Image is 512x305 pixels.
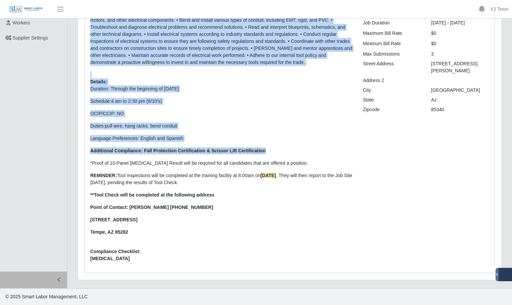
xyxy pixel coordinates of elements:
[358,30,426,37] div: Maximum Bill Rate
[90,255,353,262] span: [MEDICAL_DATA]
[490,6,509,13] a: X3 Team
[90,10,353,66] p: Responsibilities • Install, maintain, and repair electrical systems and equipment including wirin...
[90,172,353,186] p: Tool inspections will be completed at the training facility at 8:00am on . They will then report ...
[90,229,128,235] strong: Tempe, AZ 85282
[13,35,48,41] span: Supplier Settings
[358,106,426,113] div: Zipcode
[13,20,30,25] span: Workers
[90,160,353,167] p: *Proof of 10-Panel [MEDICAL_DATA] Result will be required for all candidates that are offered a p...
[426,51,494,58] div: 3
[358,77,426,84] div: Address 2
[426,96,494,103] div: Az
[426,60,494,74] div: [STREET_ADDRESS][PERSON_NAME]
[358,96,426,103] div: State
[90,173,117,178] strong: REMINDER:
[358,40,426,47] div: Minimum Bill Rate
[90,249,141,254] b: Compliance Checklist:
[426,87,494,94] div: [GEOGRAPHIC_DATA]
[358,19,426,26] div: Job Duration
[90,192,214,198] strong: **Tool Check will be completed at the following address
[90,135,353,142] p: Language Preferences: English and Spanish
[90,148,266,153] strong: Additional Compliance: Fall Protection Certification & Scissor Lift Certification
[111,98,162,104] span: 4 am to 2:30 pm (6/10’s)
[9,6,43,13] img: SLM Logo
[5,294,88,299] span: © 2025 Smart Labor Management, LLC
[426,106,494,113] div: 85340
[358,87,426,94] div: City
[90,205,213,210] strong: Point of Contact: [PERSON_NAME] [PHONE_NUMBER]
[90,98,353,105] p: Schedule:
[90,123,353,130] p: Duties:
[90,85,353,92] p: Duration: Through the beginning of [DATE]
[105,123,177,129] span: pull wire, hang racks, bend conduit
[358,51,426,58] div: Max Submissions
[426,30,494,37] div: $0
[90,110,353,117] p: OCIP/CCIP: NO
[426,19,494,26] div: [DATE] - [DATE]
[90,79,107,84] b: Details:
[260,173,276,178] strong: [DATE]
[358,60,426,74] div: Street Address
[90,217,138,222] strong: [STREET_ADDRESS]
[426,40,494,47] div: $0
